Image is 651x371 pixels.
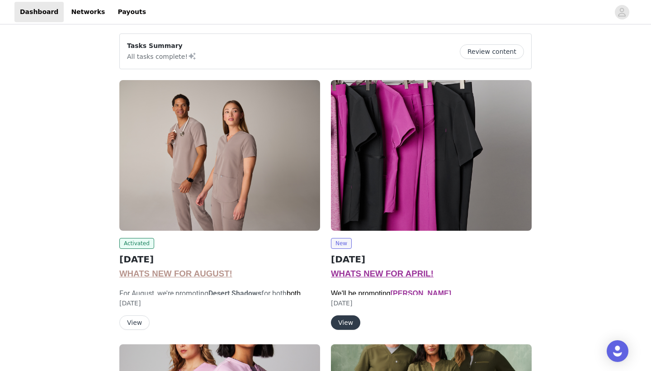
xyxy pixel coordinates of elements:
img: Fabletics Scrubs [331,80,532,231]
div: Open Intercom Messenger [607,340,628,362]
strong: Desert Shadows [208,289,261,298]
a: Dashboard [14,2,64,22]
img: Fabletics Scrubs [119,80,320,231]
button: View [331,315,360,330]
span: WHATS NEW FOR AUGUST! [119,269,232,278]
span: WHATS NEW FOR APRIL! [331,269,434,278]
a: Networks [66,2,110,22]
p: All tasks complete! [127,51,197,62]
button: Review content [460,44,524,59]
button: View [119,315,150,330]
a: View [331,319,360,326]
span: [PERSON_NAME] Blast [331,290,457,308]
h2: [DATE] [331,252,532,266]
a: View [119,319,150,326]
span: [DATE] [331,300,352,307]
span: [DATE] [119,300,141,307]
div: avatar [618,5,626,19]
span: For August, we're promoting for both [119,289,301,309]
p: Tasks Summary [127,41,197,51]
h2: [DATE] [119,252,320,266]
span: Activated [119,238,154,249]
a: Payouts [112,2,151,22]
span: New [331,238,352,249]
span: We'll be promoting and In addition to [PERSON_NAME] Blast, we're launching our [331,290,506,330]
